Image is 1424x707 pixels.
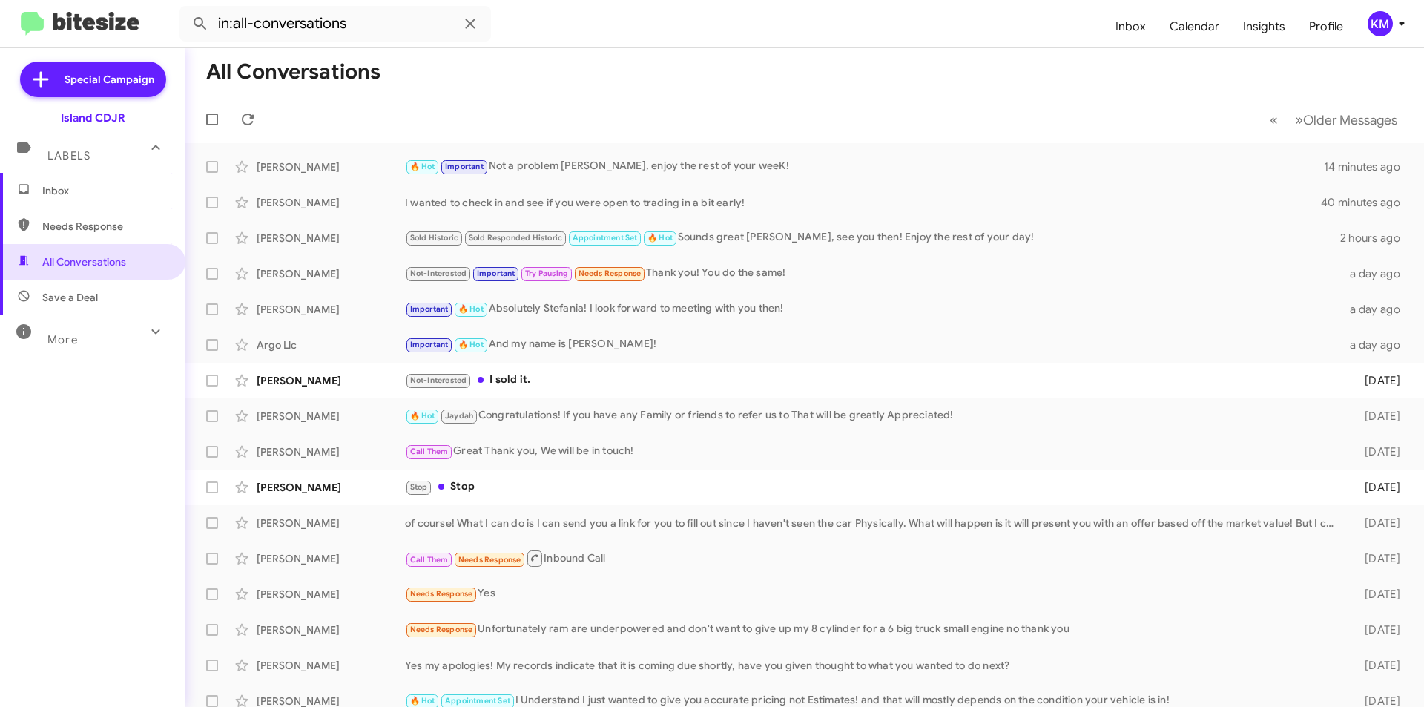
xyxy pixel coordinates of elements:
[1324,160,1412,174] div: 14 minutes ago
[458,555,521,565] span: Needs Response
[1323,195,1412,210] div: 40 minutes ago
[458,304,484,314] span: 🔥 Hot
[20,62,166,97] a: Special Campaign
[1158,5,1231,48] a: Calendar
[1341,338,1412,352] div: a day ago
[1297,5,1355,48] a: Profile
[257,444,405,459] div: [PERSON_NAME]
[410,696,435,706] span: 🔥 Hot
[405,407,1341,424] div: Congratulations! If you have any Family or friends to refer us to That will be greatly Appreciated!
[42,219,168,234] span: Needs Response
[1303,112,1397,128] span: Older Messages
[405,443,1341,460] div: Great Thank you, We will be in touch!
[1341,551,1412,566] div: [DATE]
[257,409,405,424] div: [PERSON_NAME]
[1341,622,1412,637] div: [DATE]
[42,254,126,269] span: All Conversations
[1262,105,1406,135] nav: Page navigation example
[410,625,473,634] span: Needs Response
[405,658,1341,673] div: Yes my apologies! My records indicate that it is coming due shortly, have you given thought to wh...
[405,516,1341,530] div: of course! What I can do is I can send you a link for you to fill out since I haven't seen the ca...
[410,162,435,171] span: 🔥 Hot
[1286,105,1406,135] button: Next
[1295,111,1303,129] span: »
[410,482,428,492] span: Stop
[405,195,1323,210] div: I wanted to check in and see if you were open to trading in a bit early!
[1341,444,1412,459] div: [DATE]
[257,266,405,281] div: [PERSON_NAME]
[257,587,405,602] div: [PERSON_NAME]
[1368,11,1393,36] div: KM
[1341,658,1412,673] div: [DATE]
[405,621,1341,638] div: Unfortunately ram are underpowered and don't want to give up my 8 cylinder for a 6 big truck smal...
[405,300,1341,318] div: Absolutely Stefania! I look forward to meeting with you then!
[257,302,405,317] div: [PERSON_NAME]
[257,551,405,566] div: [PERSON_NAME]
[179,6,491,42] input: Search
[1341,516,1412,530] div: [DATE]
[469,233,563,243] span: Sold Responded Historic
[477,269,515,278] span: Important
[647,233,673,243] span: 🔥 Hot
[65,72,154,87] span: Special Campaign
[405,336,1341,353] div: And my name is [PERSON_NAME]!
[1355,11,1408,36] button: KM
[525,269,568,278] span: Try Pausing
[257,160,405,174] div: [PERSON_NAME]
[47,149,90,162] span: Labels
[405,158,1324,175] div: Not a problem [PERSON_NAME], enjoy the rest of your weeK!
[578,269,642,278] span: Needs Response
[445,696,510,706] span: Appointment Set
[405,585,1341,602] div: Yes
[410,233,459,243] span: Sold Historic
[257,373,405,388] div: [PERSON_NAME]
[1270,111,1278,129] span: «
[410,589,473,599] span: Needs Response
[257,338,405,352] div: Argo Llc
[1341,480,1412,495] div: [DATE]
[42,290,98,305] span: Save a Deal
[405,372,1341,389] div: I sold it.
[206,60,380,84] h1: All Conversations
[410,304,449,314] span: Important
[458,340,484,349] span: 🔥 Hot
[257,195,405,210] div: [PERSON_NAME]
[1261,105,1287,135] button: Previous
[410,375,467,385] span: Not-Interested
[61,111,125,125] div: Island CDJR
[573,233,638,243] span: Appointment Set
[1341,587,1412,602] div: [DATE]
[47,333,78,346] span: More
[445,162,484,171] span: Important
[405,265,1341,282] div: Thank you! You do the same!
[410,411,435,421] span: 🔥 Hot
[410,447,449,456] span: Call Them
[257,480,405,495] div: [PERSON_NAME]
[257,658,405,673] div: [PERSON_NAME]
[405,549,1341,568] div: Inbound Call
[1231,5,1297,48] a: Insights
[445,411,473,421] span: Jaydah
[405,229,1340,246] div: Sounds great [PERSON_NAME], see you then! Enjoy the rest of your day!
[410,269,467,278] span: Not-Interested
[257,516,405,530] div: [PERSON_NAME]
[257,622,405,637] div: [PERSON_NAME]
[405,479,1341,496] div: Stop
[257,231,405,246] div: [PERSON_NAME]
[42,183,168,198] span: Inbox
[410,340,449,349] span: Important
[1341,373,1412,388] div: [DATE]
[1340,231,1412,246] div: 2 hours ago
[410,555,449,565] span: Call Them
[1104,5,1158,48] a: Inbox
[1341,266,1412,281] div: a day ago
[1341,409,1412,424] div: [DATE]
[1341,302,1412,317] div: a day ago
